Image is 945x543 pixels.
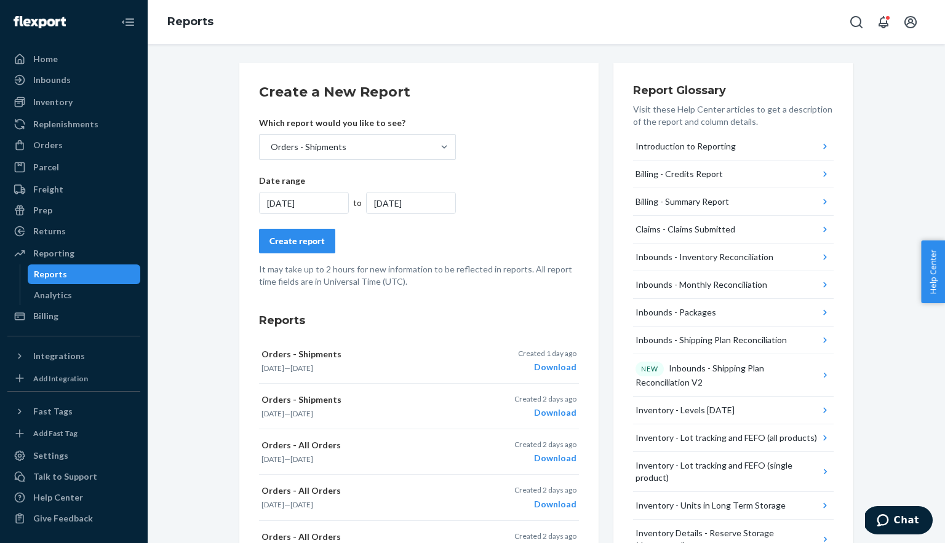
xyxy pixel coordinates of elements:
div: to [349,197,367,209]
div: Settings [33,450,68,462]
h2: Create a New Report [259,82,579,102]
button: Create report [259,229,335,253]
button: Integrations [7,346,140,366]
p: Orders - All Orders [261,531,469,543]
p: Orders - All Orders [261,485,469,497]
p: Which report would you like to see? [259,117,456,129]
div: Talk to Support [33,470,97,483]
div: Inbounds - Monthly Reconciliation [636,279,767,291]
a: Returns [7,221,140,241]
a: Reports [28,264,141,284]
time: [DATE] [290,409,313,418]
button: Close Navigation [116,10,140,34]
p: Created 2 days ago [514,531,576,541]
time: [DATE] [290,454,313,464]
div: Billing - Credits Report [636,168,723,180]
div: Inventory - Lot tracking and FEFO (single product) [636,459,819,484]
p: — [261,363,469,373]
button: Billing - Summary Report [633,188,834,216]
div: Inbounds - Shipping Plan Reconciliation [636,334,787,346]
button: Inbounds - Inventory Reconciliation [633,244,834,271]
p: Orders - Shipments [261,394,469,406]
div: Inventory [33,96,73,108]
div: Add Fast Tag [33,428,78,438]
a: Inbounds [7,70,140,90]
div: Download [518,361,576,373]
time: [DATE] [261,409,284,418]
a: Prep [7,200,140,220]
p: — [261,499,469,510]
p: It may take up to 2 hours for new information to be reflected in reports. All report time fields ... [259,263,579,288]
button: Inbounds - Shipping Plan Reconciliation [633,327,834,354]
button: Introduction to Reporting [633,133,834,161]
div: Analytics [34,289,72,301]
div: Inventory - Units in Long Term Storage [636,499,786,512]
h3: Reports [259,312,579,328]
div: Inbounds - Inventory Reconciliation [636,251,773,263]
a: Analytics [28,285,141,305]
button: Inventory - Levels [DATE] [633,397,834,424]
p: NEW [641,364,658,374]
div: Inbounds [33,74,71,86]
div: Parcel [33,161,59,173]
a: Add Integration [7,371,140,386]
time: [DATE] [261,454,284,464]
button: NEWInbounds - Shipping Plan Reconciliation V2 [633,354,834,397]
button: Orders - All Orders[DATE]—[DATE]Created 2 days agoDownload [259,429,579,475]
button: Open notifications [871,10,896,34]
p: Created 2 days ago [514,394,576,404]
button: Open account menu [898,10,923,34]
time: [DATE] [261,363,284,373]
div: Replenishments [33,118,98,130]
button: Inbounds - Monthly Reconciliation [633,271,834,299]
div: Inbounds - Shipping Plan Reconciliation V2 [636,362,819,389]
iframe: Opens a widget where you can chat to one of our agents [865,506,933,537]
p: Created 1 day ago [518,348,576,359]
button: Give Feedback [7,509,140,528]
div: Introduction to Reporting [636,140,736,153]
div: Billing - Summary Report [636,196,729,208]
a: Orders [7,135,140,155]
p: Visit these Help Center articles to get a description of the report and column details. [633,103,834,128]
div: Inbounds - Packages [636,306,716,319]
a: Help Center [7,488,140,507]
div: [DATE] [259,192,349,214]
img: Flexport logo [14,16,66,28]
a: Reports [167,15,213,28]
div: Home [33,53,58,65]
div: Download [514,406,576,419]
button: Help Center [921,240,945,303]
div: Fast Tags [33,405,73,418]
div: Prep [33,204,52,216]
p: Orders - Shipments [261,348,469,360]
div: Download [514,498,576,510]
button: Talk to Support [7,467,140,486]
a: Reporting [7,244,140,263]
button: Inbounds - Packages [633,299,834,327]
div: [DATE] [366,192,456,214]
div: Reports [34,268,67,280]
time: [DATE] [261,500,284,509]
div: Inventory - Lot tracking and FEFO (all products) [636,432,817,444]
a: Add Fast Tag [7,426,140,442]
button: Open Search Box [844,10,869,34]
time: [DATE] [290,363,313,373]
p: — [261,408,469,419]
div: Create report [269,235,325,247]
button: Inventory - Units in Long Term Storage [633,492,834,520]
h3: Report Glossary [633,82,834,98]
button: Orders - Shipments[DATE]—[DATE]Created 2 days agoDownload [259,384,579,429]
div: Help Center [33,491,83,504]
div: Orders [33,139,63,151]
div: Claims - Claims Submitted [636,223,735,236]
div: Inventory - Levels [DATE] [636,404,735,416]
p: Created 2 days ago [514,485,576,495]
button: Billing - Credits Report [633,161,834,188]
button: Claims - Claims Submitted [633,216,834,244]
div: Returns [33,225,66,237]
a: Replenishments [7,114,140,134]
time: [DATE] [290,500,313,509]
button: Inventory - Lot tracking and FEFO (single product) [633,452,834,492]
div: Freight [33,183,63,196]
